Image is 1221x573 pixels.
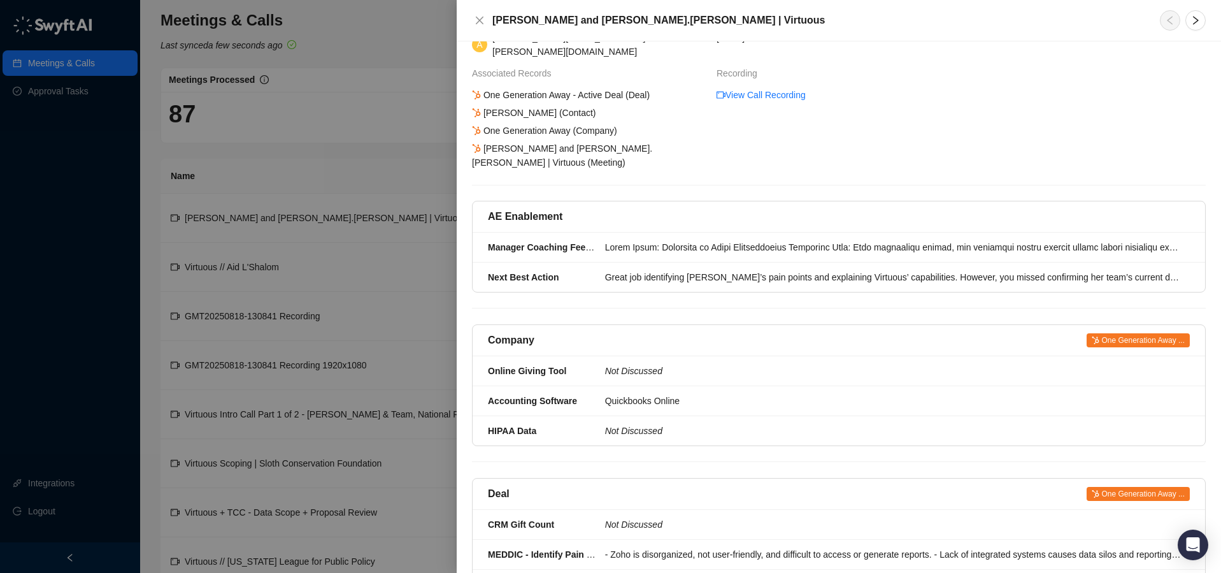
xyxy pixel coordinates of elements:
[488,333,534,348] h5: Company
[488,486,510,502] h5: Deal
[470,106,598,120] div: [PERSON_NAME] (Contact)
[1087,333,1190,348] a: One Generation Away ...
[605,548,1182,562] div: - Zoho is disorganized, not user-friendly, and difficult to access or generate reports. - Lack of...
[488,242,611,252] strong: Manager Coaching Feedback
[1087,486,1190,502] a: One Generation Away ...
[717,88,806,102] a: video-cameraView Call Recording
[1087,487,1190,501] span: One Generation Away ...
[717,91,725,99] span: video-camera
[488,396,577,406] strong: Accounting Software
[488,366,566,376] strong: Online Giving Tool
[1190,15,1201,25] span: right
[605,366,662,376] i: Not Discussed
[470,88,652,102] div: One Generation Away - Active Deal (Deal)
[605,519,662,530] i: Not Discussed
[470,141,708,170] div: [PERSON_NAME] and [PERSON_NAME].[PERSON_NAME] | Virtuous (Meeting)
[605,394,1182,408] div: Quickbooks Online
[1178,530,1208,560] div: Open Intercom Messenger
[1087,333,1190,347] span: One Generation Away ...
[476,38,482,52] span: A
[717,66,764,80] span: Recording
[605,426,662,436] i: Not Discussed
[488,272,559,282] strong: Next Best Action
[605,270,1182,284] div: Great job identifying [PERSON_NAME]’s pain points and explaining Virtuous’ capabilities. However,...
[475,15,485,25] span: close
[472,66,558,80] span: Associated Records
[492,13,1145,28] h5: [PERSON_NAME] and [PERSON_NAME].[PERSON_NAME] | Virtuous
[488,519,554,530] strong: CRM Gift Count
[488,209,562,224] h5: AE Enablement
[488,426,536,436] strong: HIPAA Data
[605,240,1182,254] div: Lorem Ipsum: Dolorsita co Adipi Elitseddoeius Temporinc Utla: Etdo magnaaliqu enimad, min veniamq...
[472,13,487,28] button: Close
[488,549,614,560] strong: MEDDIC - Identify Pain Points
[470,124,619,138] div: One Generation Away (Company)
